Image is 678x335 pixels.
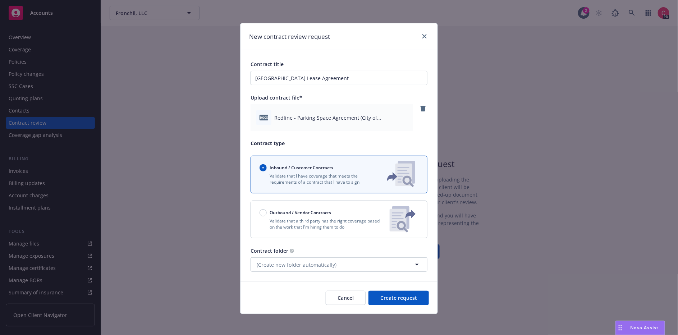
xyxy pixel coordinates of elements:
[631,325,659,331] span: Nova Assist
[274,114,407,121] span: Redline - Parking Space Agreement (City of [GEOGRAPHIC_DATA]) [City [DATE]]-107927456-v8 and Park...
[270,210,331,216] span: Outbound / Vendor Contracts
[260,218,384,230] p: Validate that a third party has the right coverage based on the work that I'm hiring them to do
[251,61,284,68] span: Contract title
[257,261,336,269] span: (Create new folder automatically)
[249,32,330,41] h1: New contract review request
[251,139,427,147] p: Contract type
[270,165,333,171] span: Inbound / Customer Contracts
[251,94,302,101] span: Upload contract file*
[326,291,366,305] button: Cancel
[338,294,354,301] span: Cancel
[419,104,427,113] a: remove
[380,294,417,301] span: Create request
[368,291,429,305] button: Create request
[260,115,268,120] span: docx
[615,321,665,335] button: Nova Assist
[420,32,429,41] a: close
[251,201,427,238] button: Outbound / Vendor ContractsValidate that a third party has the right coverage based on the work t...
[616,321,625,335] div: Drag to move
[251,247,288,254] span: Contract folder
[260,173,375,185] p: Validate that I have coverage that meets the requirements of a contract that I have to sign
[251,257,427,272] button: (Create new folder automatically)
[251,71,427,85] input: Enter a title for this contract
[260,209,267,216] input: Outbound / Vendor Contracts
[260,164,267,171] input: Inbound / Customer Contracts
[251,156,427,193] button: Inbound / Customer ContractsValidate that I have coverage that meets the requirements of a contra...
